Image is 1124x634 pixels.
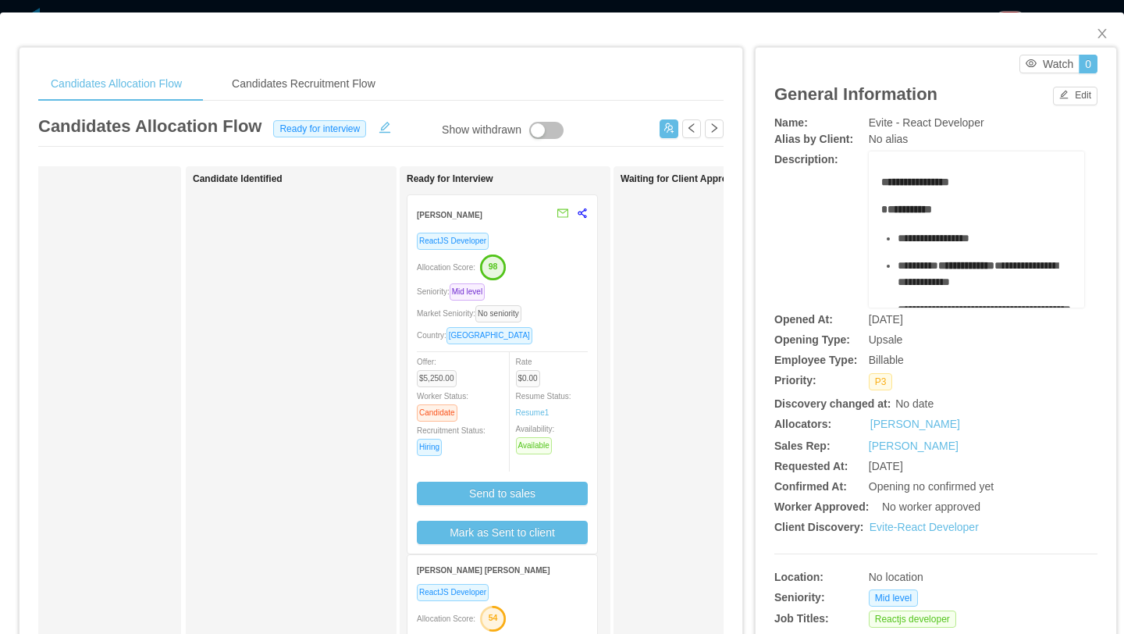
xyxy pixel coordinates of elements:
button: Mark as Sent to client [417,521,588,544]
span: P3 [869,373,893,390]
span: Candidate [417,404,457,422]
span: Available [516,437,552,454]
div: rdw-editor [881,174,1072,330]
button: icon: eyeWatch [1019,55,1080,73]
b: Confirmed At: [774,480,847,493]
b: Client Discovery: [774,521,863,533]
span: Ready for interview [273,120,366,137]
div: Show withdrawn [442,122,521,139]
b: Location: [774,571,823,583]
b: Job Titles: [774,612,829,625]
text: 54 [489,613,498,622]
b: Seniority: [774,591,825,604]
span: No seniority [475,305,521,322]
span: Recruitment Status: [417,426,486,451]
span: Allocation Score: [417,614,475,623]
b: Sales Rep: [774,440,831,452]
b: Name: [774,116,808,129]
span: ReactJS Developer [417,584,489,601]
article: General Information [774,81,937,107]
button: 98 [475,254,507,279]
span: Mid level [869,589,918,607]
button: mail [549,201,569,226]
b: Priority: [774,374,816,386]
button: icon: editEdit [1053,87,1097,105]
article: Candidates Allocation Flow [38,113,261,139]
span: Opening no confirmed yet [869,480,994,493]
button: icon: usergroup-add [660,119,678,138]
a: [PERSON_NAME] [870,416,960,433]
button: icon: edit [372,118,397,134]
a: [PERSON_NAME] [869,440,959,452]
span: Allocation Score: [417,263,475,272]
b: Employee Type: [774,354,857,366]
span: Evite - React Developer [869,116,984,129]
strong: [PERSON_NAME] [PERSON_NAME] [417,566,550,575]
strong: [PERSON_NAME] [417,211,482,219]
span: Reactjs developer [869,611,956,628]
b: Discovery changed at: [774,397,891,410]
span: Country: [417,331,539,340]
span: Resume Status: [516,392,571,417]
span: Worker Status: [417,392,468,417]
span: Availability: [516,425,558,450]
a: Evite-React Developer [870,521,979,533]
span: ReactJS Developer [417,233,489,250]
button: icon: left [682,119,701,138]
span: Mid level [450,283,485,301]
div: Candidates Recruitment Flow [219,66,388,102]
h1: Waiting for Client Approval [621,173,839,185]
b: Worker Approved: [774,500,869,513]
b: Requested At: [774,460,848,472]
span: $5,250.00 [417,370,457,387]
span: Market Seniority: [417,309,528,318]
button: 0 [1079,55,1097,73]
a: Resume1 [516,407,550,419]
span: [GEOGRAPHIC_DATA] [446,327,532,344]
span: Rate [516,358,546,383]
div: rdw-wrapper [869,151,1084,308]
b: Alias by Client: [774,133,853,145]
div: No location [869,569,1030,586]
span: Offer: [417,358,463,383]
button: icon: right [705,119,724,138]
h1: Ready for Interview [407,173,625,185]
span: Seniority: [417,287,491,296]
span: Upsale [869,333,903,346]
span: Hiring [417,439,442,456]
b: Opening Type: [774,333,850,346]
span: [DATE] [869,313,903,326]
span: No worker approved [882,500,980,513]
span: No date [895,397,934,410]
h1: Candidate Identified [193,173,411,185]
span: No alias [869,133,909,145]
text: 98 [489,262,498,271]
span: $0.00 [516,370,540,387]
button: Close [1080,12,1124,56]
span: share-alt [577,208,588,219]
i: icon: close [1096,27,1108,40]
b: Opened At: [774,313,833,326]
span: [DATE] [869,460,903,472]
span: Billable [869,354,904,366]
b: Allocators: [774,418,831,430]
b: Description: [774,153,838,166]
div: Candidates Allocation Flow [38,66,194,102]
button: Send to sales [417,482,588,505]
button: 54 [475,605,507,630]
